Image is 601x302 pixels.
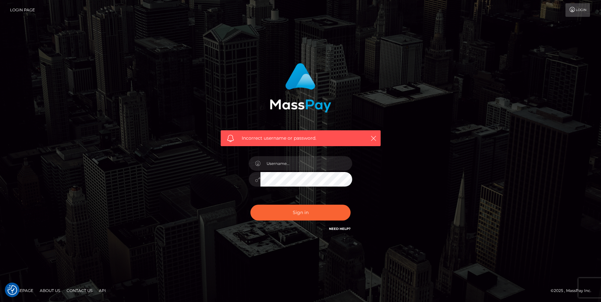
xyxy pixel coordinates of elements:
[64,286,95,296] a: Contact Us
[7,286,36,296] a: Homepage
[37,286,63,296] a: About Us
[565,3,590,17] a: Login
[270,63,331,113] img: MassPay Login
[242,135,360,142] span: Incorrect username or password.
[329,227,351,231] a: Need Help?
[10,3,35,17] a: Login Page
[7,285,17,295] img: Revisit consent button
[551,287,596,294] div: © 2025 , MassPay Inc.
[7,285,17,295] button: Consent Preferences
[250,205,351,221] button: Sign in
[96,286,109,296] a: API
[260,156,352,171] input: Username...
